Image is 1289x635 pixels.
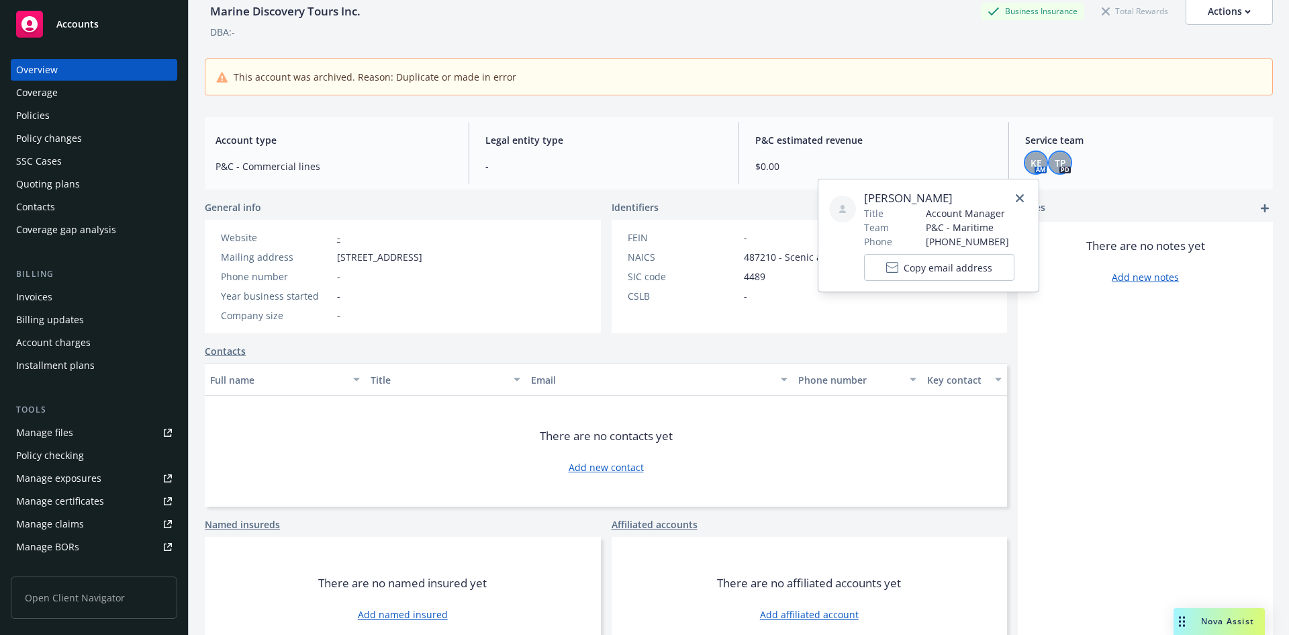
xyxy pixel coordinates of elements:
[926,235,1014,249] span: [PHONE_NUMBER]
[744,250,991,264] span: 487210 - Scenic and Sightseeing Transportation, Water
[11,559,177,581] a: Summary of insurance
[1201,616,1254,627] span: Nova Assist
[16,559,118,581] div: Summary of insurance
[11,491,177,512] a: Manage certificates
[927,373,987,387] div: Key contact
[358,607,448,622] a: Add named insured
[234,70,516,84] span: This account was archived. Reason: Duplicate or made in error
[864,190,1014,206] span: [PERSON_NAME]
[337,289,340,303] span: -
[11,355,177,376] a: Installment plans
[612,517,698,532] a: Affiliated accounts
[16,151,62,172] div: SSC Cases
[798,373,901,387] div: Phone number
[11,445,177,466] a: Policy checking
[628,250,738,264] div: NAICS
[205,517,280,532] a: Named insureds
[16,59,58,81] div: Overview
[864,206,884,220] span: Title
[755,133,992,147] span: P&C estimated revenue
[16,468,101,489] div: Manage exposures
[337,308,340,323] span: -
[11,403,177,417] div: Tools
[569,460,644,474] a: Add new contact
[1112,270,1179,284] a: Add new notes
[205,344,246,358] a: Contacts
[628,269,738,284] div: SIC code
[16,332,91,353] div: Account charges
[981,3,1084,19] div: Business Insurance
[864,220,889,235] span: Team
[16,422,73,443] div: Manage files
[11,513,177,535] a: Manage claims
[864,235,892,249] span: Phone
[485,133,722,147] span: Legal entity type
[11,105,177,126] a: Policies
[337,231,340,244] a: -
[337,250,422,264] span: [STREET_ADDRESS]
[11,577,177,619] span: Open Client Navigator
[11,422,177,443] a: Manage files
[1086,238,1205,254] span: There are no notes yet
[216,159,452,173] span: P&C - Commercial lines
[531,373,773,387] div: Email
[16,196,55,218] div: Contacts
[11,286,177,308] a: Invoices
[11,151,177,172] a: SSC Cases
[11,309,177,331] a: Billing updates
[1012,190,1028,206] a: close
[1095,3,1175,19] div: Total Rewards
[11,196,177,218] a: Contacts
[205,200,261,214] span: General info
[1174,608,1265,635] button: Nova Assist
[205,364,365,396] button: Full name
[1257,200,1273,216] a: add
[205,3,366,20] div: Marine Discovery Tours Inc.
[11,468,177,489] a: Manage exposures
[1031,156,1042,170] span: KE
[11,59,177,81] a: Overview
[922,364,1007,396] button: Key contact
[793,364,921,396] button: Phone number
[16,105,50,126] div: Policies
[1174,608,1190,635] div: Drag to move
[628,289,738,303] div: CSLB
[16,219,116,241] div: Coverage gap analysis
[221,308,332,323] div: Company size
[760,607,859,622] a: Add affiliated account
[755,159,992,173] span: $0.00
[11,5,177,43] a: Accounts
[16,513,84,535] div: Manage claims
[717,575,901,591] span: There are no affiliated accounts yet
[210,25,235,39] div: DBA: -
[526,364,793,396] button: Email
[16,536,79,558] div: Manage BORs
[540,428,673,444] span: There are no contacts yet
[216,133,452,147] span: Account type
[628,230,738,245] div: FEIN
[11,128,177,149] a: Policy changes
[365,364,526,396] button: Title
[16,286,52,308] div: Invoices
[11,219,177,241] a: Coverage gap analysis
[744,230,747,245] span: -
[16,309,84,331] div: Billing updates
[16,173,80,195] div: Quoting plans
[744,289,747,303] span: -
[210,373,345,387] div: Full name
[337,269,340,284] span: -
[16,445,84,466] div: Policy checking
[221,250,332,264] div: Mailing address
[371,373,506,387] div: Title
[485,159,722,173] span: -
[11,267,177,281] div: Billing
[926,220,1014,235] span: P&C - Maritime
[926,206,1014,220] span: Account Manager
[16,355,95,376] div: Installment plans
[221,230,332,245] div: Website
[16,128,82,149] div: Policy changes
[1025,133,1262,147] span: Service team
[318,575,487,591] span: There are no named insured yet
[16,491,104,512] div: Manage certificates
